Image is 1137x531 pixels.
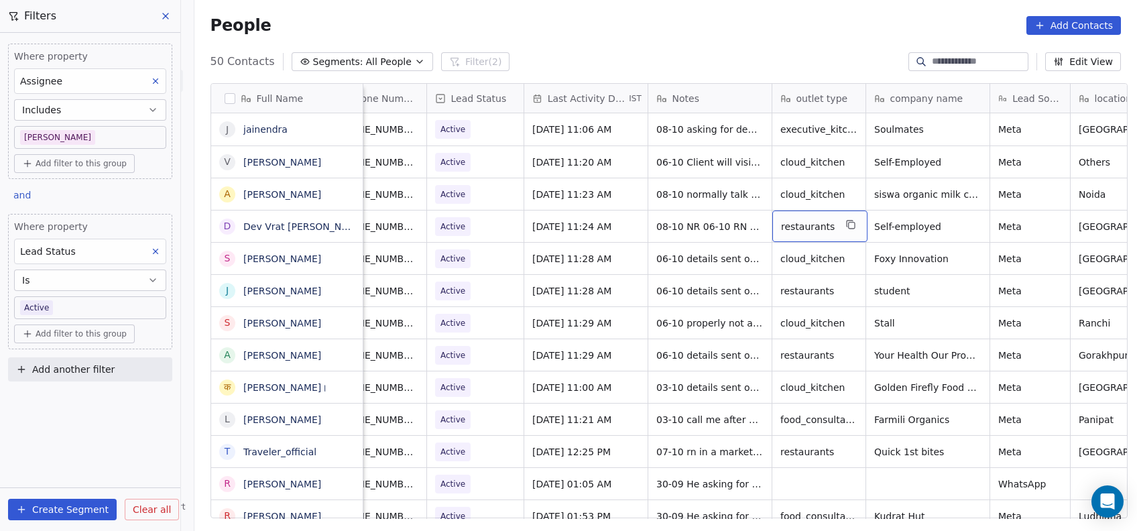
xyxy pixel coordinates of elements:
[451,92,507,105] span: Lead Status
[874,188,981,201] span: siswa organic milk cafe
[225,123,228,137] div: j
[224,348,231,362] div: a
[532,284,640,298] span: [DATE] 11:28 AM
[313,55,363,69] span: Segments:
[656,349,764,362] span: 06-10 details sent on [GEOGRAPHIC_DATA]
[440,252,465,265] span: Active
[781,220,835,233] span: restaurants
[334,445,418,459] span: [PHONE_NUMBER]
[780,349,857,362] span: restaurants
[427,84,524,113] div: Lead Status
[874,156,981,169] span: Self-Employed
[243,447,316,457] a: Traveler_official
[772,84,865,113] div: outlet type
[998,316,1062,330] span: Meta
[1045,52,1121,71] button: Edit View
[224,477,231,491] div: R
[890,92,963,105] span: company name
[1095,92,1132,105] span: location
[440,156,465,169] span: Active
[243,414,321,425] a: [PERSON_NAME]
[225,412,230,426] div: L
[334,510,418,523] span: [PHONE_NUMBER]
[656,413,764,426] span: 03-10 call me after 4pm
[440,445,465,459] span: Active
[532,220,640,233] span: [DATE] 11:24 AM
[874,413,981,426] span: Farmili Organics
[1012,92,1061,105] span: Lead Source
[998,156,1062,169] span: Meta
[334,188,418,201] span: [PHONE_NUMBER]
[224,155,231,169] div: v
[532,381,640,394] span: [DATE] 11:00 AM
[780,381,857,394] span: cloud_kitchen
[998,510,1062,523] span: Meta
[532,156,640,169] span: [DATE] 11:20 AM
[656,252,764,265] span: 06-10 details sent on whatsapp
[780,316,857,330] span: cloud_kitchen
[243,382,327,393] a: [PERSON_NAME]।
[334,477,418,491] span: [PHONE_NUMBER]
[334,349,418,362] span: [PHONE_NUMBER]
[334,123,418,136] span: [PHONE_NUMBER]
[243,157,321,168] a: [PERSON_NAME]
[243,221,365,232] a: Dev Vrat [PERSON_NAME]
[672,92,699,105] span: Notes
[990,84,1070,113] div: Lead Source
[224,251,230,265] div: S
[224,445,230,459] div: T
[874,123,981,136] span: Soulmates
[334,381,418,394] span: [PHONE_NUMBER]
[656,156,764,169] span: 06-10 Client will visit for onsite demo, will tell later
[998,381,1062,394] span: Meta
[998,284,1062,298] span: Meta
[874,445,981,459] span: Quick 1st bites
[998,413,1062,426] span: Meta
[123,501,185,512] span: Help & Support
[243,124,288,135] a: jainendra
[440,349,465,362] span: Active
[334,220,418,233] span: [PHONE_NUMBER]
[780,188,857,201] span: cloud_kitchen
[998,349,1062,362] span: Meta
[243,189,321,200] a: [PERSON_NAME]
[874,252,981,265] span: Foxy Innovation
[532,349,640,362] span: [DATE] 11:29 AM
[780,510,857,523] span: food_consultants
[532,252,640,265] span: [DATE] 11:28 AM
[440,413,465,426] span: Active
[524,84,648,113] div: Last Activity DateIST
[243,253,321,264] a: [PERSON_NAME]
[780,284,857,298] span: restaurants
[874,220,981,233] span: Self-employed
[440,188,465,201] span: Active
[874,284,981,298] span: student
[334,316,418,330] span: [PHONE_NUMBER]
[874,349,981,362] span: Your Health Our Promise
[874,510,981,523] span: Kudrat Hut
[780,156,857,169] span: cloud_kitchen
[796,92,848,105] span: outlet type
[440,220,465,233] span: Active
[224,316,230,330] div: S
[440,284,465,298] span: Active
[874,381,981,394] span: Golden Firefly Food & Beverages Pvt Ltd
[441,52,510,71] button: Filter(2)
[1091,485,1124,518] div: Open Intercom Messenger
[532,316,640,330] span: [DATE] 11:29 AM
[440,381,465,394] span: Active
[326,84,426,113] div: Phone Number
[780,123,857,136] span: executive_kitchens
[656,188,764,201] span: 08-10 normally talk for relation building, current location of our head office sent 06-10 WA sent...
[648,84,772,113] div: Notes
[243,350,321,361] a: [PERSON_NAME]
[532,477,640,491] span: [DATE] 01:05 AM
[656,510,764,523] span: 30-09 He asking for sponser and will connect on a whtsap VC 6pm 29-09 he is looking fo his friend
[225,284,228,298] div: J
[548,92,627,105] span: Last Activity Date
[440,123,465,136] span: Active
[532,445,640,459] span: [DATE] 12:25 PM
[224,509,231,523] div: R
[656,381,764,394] span: 03-10 details sent on whtsap, will tell later
[243,286,321,296] a: [PERSON_NAME]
